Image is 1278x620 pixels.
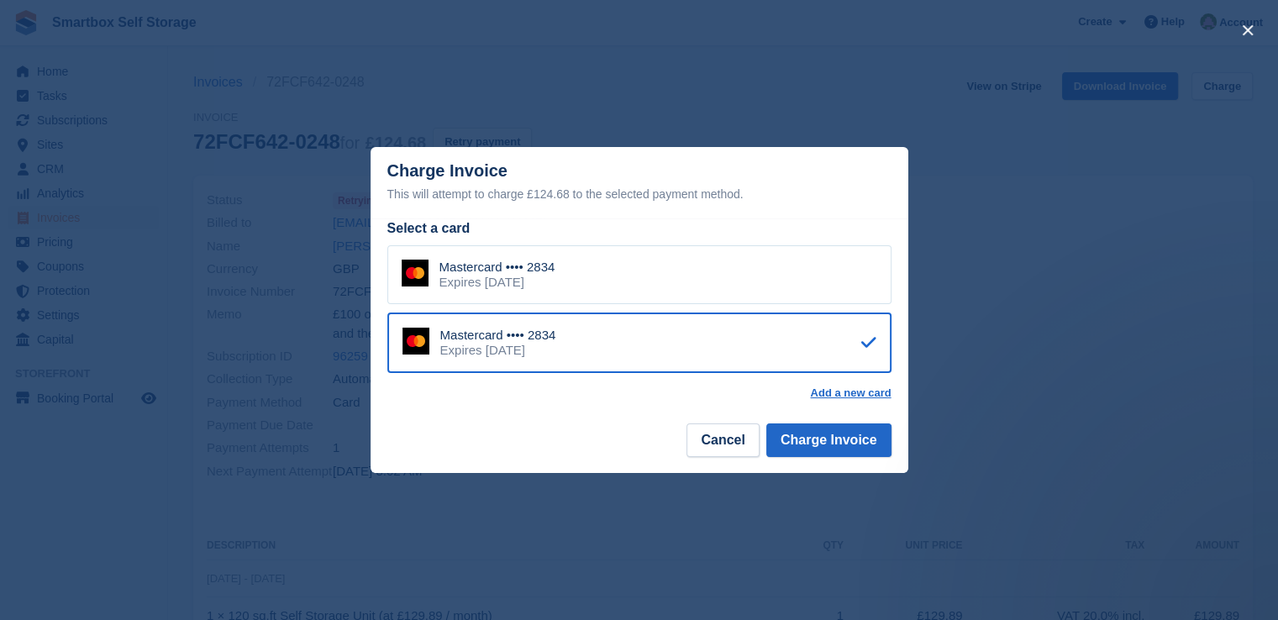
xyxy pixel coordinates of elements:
[387,184,891,204] div: This will attempt to charge £124.68 to the selected payment method.
[439,260,555,275] div: Mastercard •••• 2834
[766,423,891,457] button: Charge Invoice
[686,423,759,457] button: Cancel
[387,161,891,204] div: Charge Invoice
[402,260,429,286] img: Mastercard Logo
[1234,17,1261,44] button: close
[440,328,556,343] div: Mastercard •••• 2834
[439,275,555,290] div: Expires [DATE]
[387,218,891,239] div: Select a card
[440,343,556,358] div: Expires [DATE]
[402,328,429,355] img: Mastercard Logo
[810,386,891,400] a: Add a new card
